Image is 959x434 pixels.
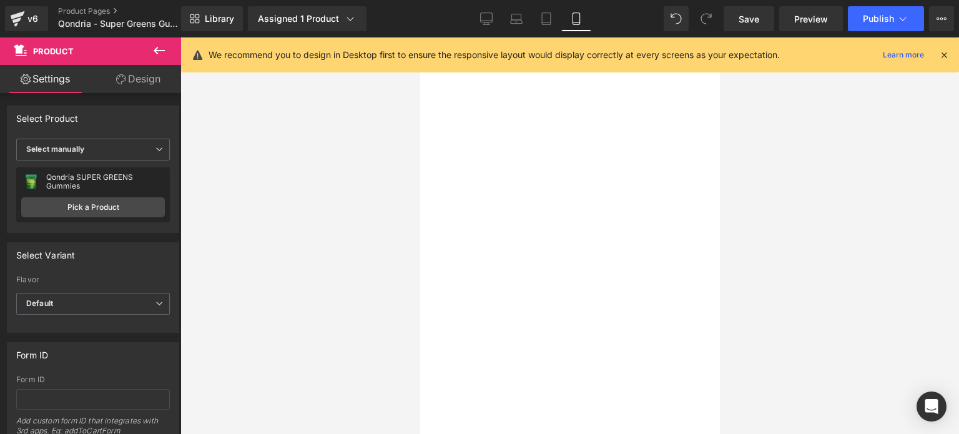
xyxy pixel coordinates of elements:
a: Tablet [531,6,561,31]
span: Save [739,12,759,26]
a: Preview [779,6,843,31]
div: Form ID [16,343,48,360]
span: Preview [794,12,828,26]
button: Undo [664,6,689,31]
a: Product Pages [58,6,202,16]
label: Flavor [16,275,170,288]
a: Learn more [878,47,929,62]
div: Select Product [16,106,79,124]
a: Pick a Product [21,197,165,217]
p: We recommend you to design in Desktop first to ensure the responsive layout would display correct... [209,48,780,62]
a: Mobile [561,6,591,31]
span: Library [205,13,234,24]
img: pImage [21,172,41,192]
button: Publish [848,6,924,31]
span: Product [33,46,74,56]
b: Select manually [26,144,84,154]
a: Desktop [471,6,501,31]
a: v6 [5,6,48,31]
div: Select Variant [16,243,76,260]
a: Design [93,65,184,93]
a: Laptop [501,6,531,31]
b: Default [26,298,53,308]
button: Redo [694,6,719,31]
a: New Library [181,6,243,31]
div: Assigned 1 Product [258,12,357,25]
span: Qondria - Super Greens Gummies - Special Offer [58,19,178,29]
div: Form ID [16,375,170,384]
div: Qondria SUPER GREENS Gummies [46,173,165,190]
span: Publish [863,14,894,24]
div: Open Intercom Messenger [917,392,947,422]
button: More [929,6,954,31]
div: v6 [25,11,41,27]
